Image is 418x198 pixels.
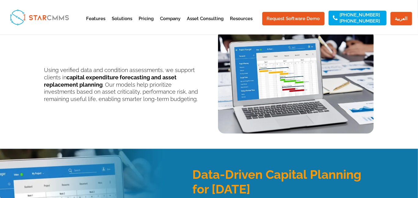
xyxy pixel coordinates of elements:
[340,13,380,17] a: [PHONE_NUMBER]
[112,16,133,31] a: Solutions
[391,12,412,25] a: العربية
[44,74,177,88] b: capital expenditure forecasting and asset replacement planning
[262,12,325,25] a: Request Software Demo
[230,16,253,31] a: Resources
[139,16,154,31] a: Pricing
[387,169,418,198] iframe: Chat Widget
[86,16,106,31] a: Features
[7,7,71,28] img: StarCMMS
[160,16,181,31] a: Company
[340,19,380,23] a: [PHONE_NUMBER]
[44,67,200,103] p: Using verified data and condition assessments, we support clients in . Our models help prioritize...
[187,16,224,31] a: Asset Consulting
[218,30,374,134] img: capex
